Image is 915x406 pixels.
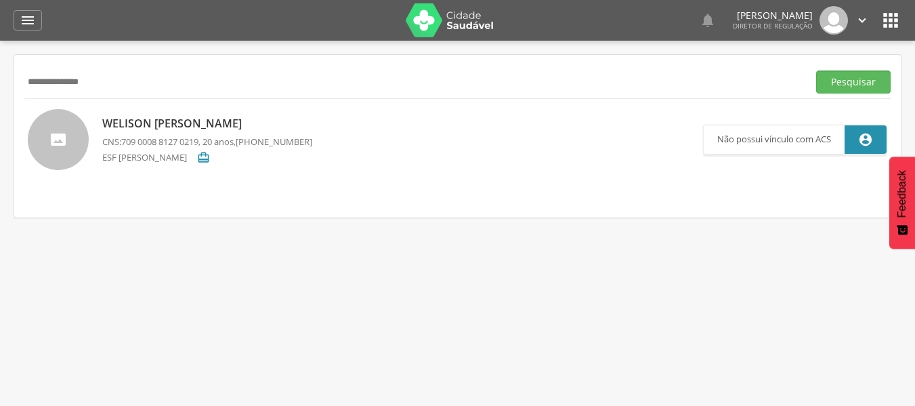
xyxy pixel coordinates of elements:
[703,125,887,155] section: ACS
[121,136,198,148] span: 709 0008 8127 0219
[700,12,716,28] i: 
[28,109,703,170] a: Welison [PERSON_NAME]CNS:709 0008 8127 0219, 20 anos,[PHONE_NUMBER]ESF [PERSON_NAME]
[197,151,210,164] label: Mudança de território
[20,12,36,28] i: 
[102,151,197,165] p: ESF [PERSON_NAME]
[733,21,813,31] span: Diretor de regulação
[896,170,908,218] span: Feedback
[197,151,210,164] i: 
[717,125,831,154] p: Não possui vínculo com ACS
[700,6,716,35] a: 
[733,11,813,20] p: [PERSON_NAME]
[855,6,870,35] a: 
[102,116,312,131] p: Welison [PERSON_NAME]
[880,9,901,31] i: 
[14,10,42,31] a: 
[816,70,891,94] button: Pesquisar
[855,13,870,28] i: 
[102,136,312,148] p: CNS: , 20 anos,
[858,132,873,147] i: 
[889,157,915,249] button: Feedback - Mostrar pesquisa
[236,136,312,148] span: [PHONE_NUMBER]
